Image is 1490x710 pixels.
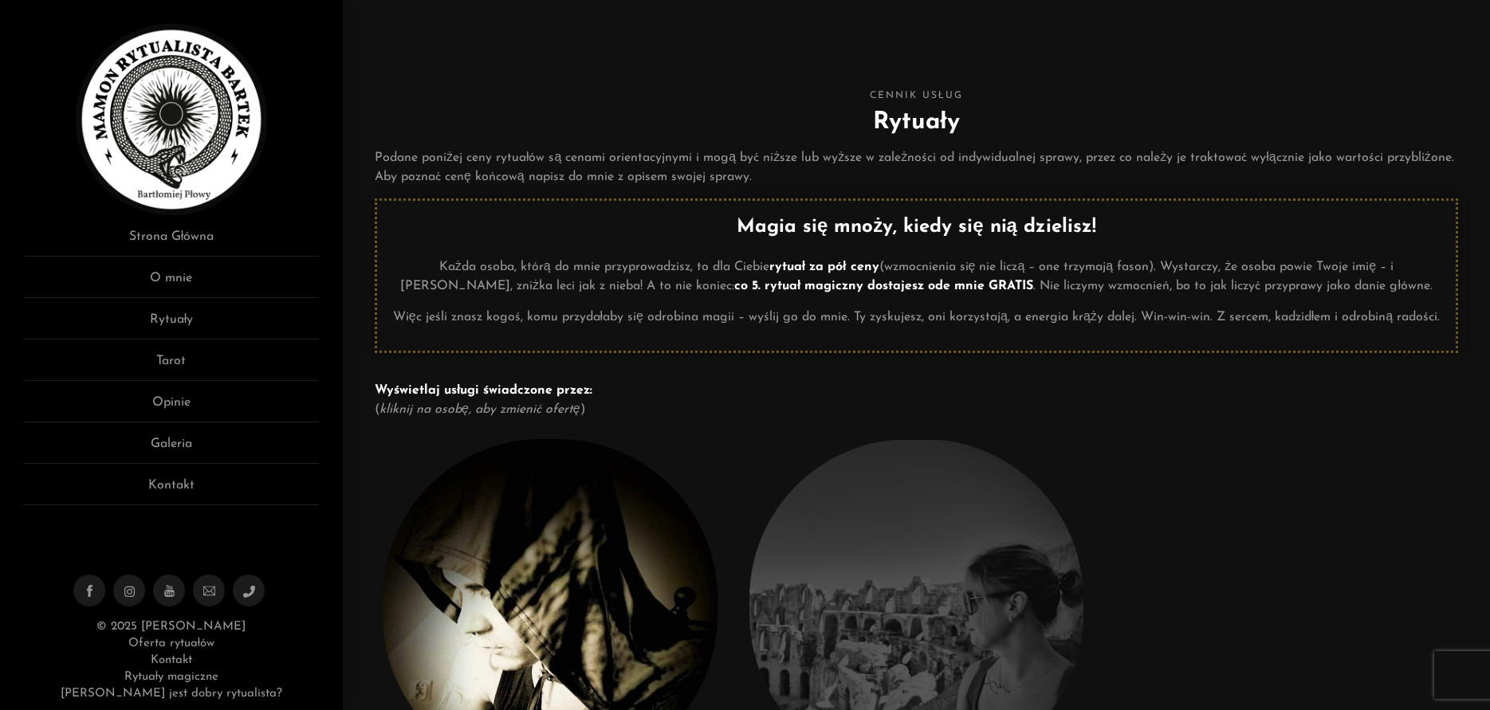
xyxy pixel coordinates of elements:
[76,24,267,215] img: Rytualista Bartek
[124,671,218,683] a: Rytuały magiczne
[24,476,319,505] a: Kontakt
[24,434,319,464] a: Galeria
[24,310,319,339] a: Rytuały
[24,269,319,298] a: O mnie
[61,688,282,700] a: [PERSON_NAME] jest dobry rytualista?
[128,637,214,649] a: Oferta rytuałów
[389,308,1444,327] p: Więc jeśli znasz kogoś, komu przydałaby się odrobina magii – wyślij go do mnie. Ty zyskujesz, oni...
[379,403,580,416] em: kliknij na osobę, aby zmienić ofertę
[375,104,1458,140] h2: Rytuały
[375,381,1458,419] p: ( )
[769,261,879,273] strong: rytuał za pół ceny
[151,654,192,666] a: Kontakt
[375,88,1458,104] span: Cennik usług
[375,148,1458,186] p: Podane poniżej ceny rytuałów są cenami orientacyjnymi i mogą być niższe lub wyższe w zależności o...
[375,384,592,397] strong: Wyświetlaj usługi świadczone przez:
[24,227,319,257] a: Strona Główna
[734,280,1033,292] strong: co 5. rytuał magiczny dostajesz ode mnie GRATIS
[24,393,319,422] a: Opinie
[24,351,319,381] a: Tarot
[737,218,1096,237] strong: Magia się mnoży, kiedy się nią dzielisz!
[389,257,1444,296] p: Każda osoba, którą do mnie przyprowadzisz, to dla Ciebie (wzmocnienia się nie liczą – one trzymaj...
